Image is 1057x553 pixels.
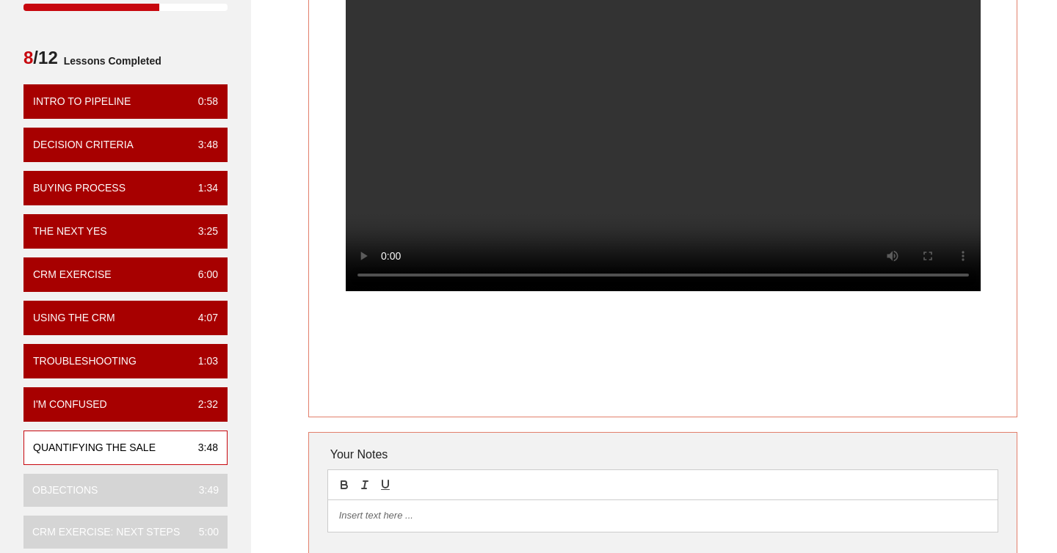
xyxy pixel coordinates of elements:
[186,224,218,239] div: 3:25
[186,137,218,153] div: 3:48
[186,267,218,282] div: 6:00
[186,354,218,369] div: 1:03
[186,397,218,412] div: 2:32
[186,94,218,109] div: 0:58
[33,310,115,326] div: Using the CRM
[33,94,131,109] div: Intro to pipeline
[187,483,219,498] div: 3:49
[32,524,180,540] div: CRM Exercise: Next Steps
[33,267,112,282] div: CRM Exercise
[23,46,58,76] span: /12
[186,180,218,196] div: 1:34
[58,46,161,76] span: Lessons Completed
[33,137,134,153] div: Decision Criteria
[186,310,218,326] div: 4:07
[33,354,137,369] div: Troubleshooting
[327,440,999,469] div: Your Notes
[187,524,219,540] div: 5:00
[32,483,98,498] div: Objections
[33,224,107,239] div: The Next Yes
[33,180,126,196] div: Buying Process
[33,397,107,412] div: I'm Confused
[186,440,218,455] div: 3:48
[23,48,33,67] span: 8
[33,440,156,455] div: Quantifying the Sale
